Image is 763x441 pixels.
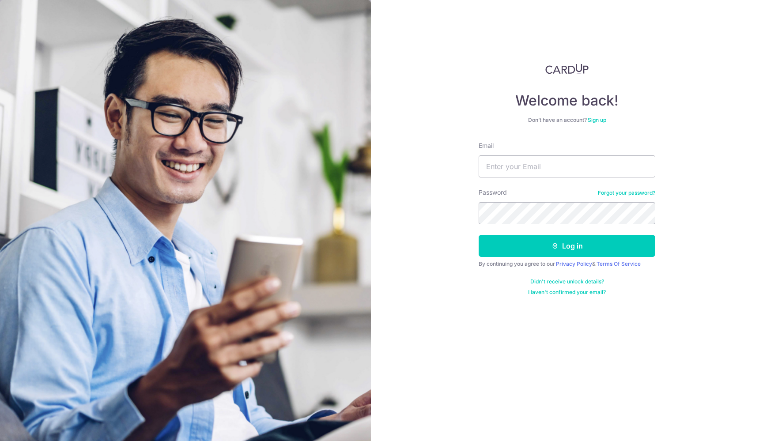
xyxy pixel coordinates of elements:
[479,141,494,150] label: Email
[479,155,655,177] input: Enter your Email
[588,117,606,123] a: Sign up
[528,289,606,296] a: Haven't confirmed your email?
[479,92,655,109] h4: Welcome back!
[597,260,641,267] a: Terms Of Service
[479,260,655,268] div: By continuing you agree to our &
[598,189,655,196] a: Forgot your password?
[479,117,655,124] div: Don’t have an account?
[479,188,507,197] label: Password
[545,64,589,74] img: CardUp Logo
[530,278,604,285] a: Didn't receive unlock details?
[479,235,655,257] button: Log in
[556,260,592,267] a: Privacy Policy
